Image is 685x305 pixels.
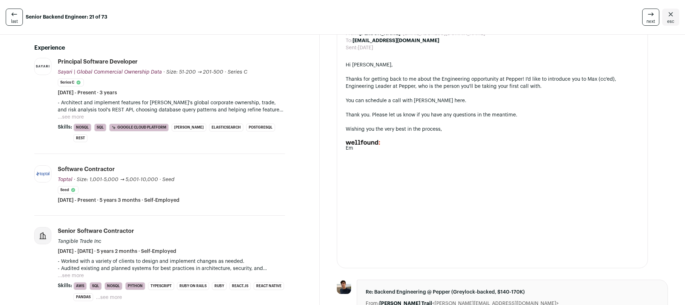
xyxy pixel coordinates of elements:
[346,44,358,51] dt: Sent:
[58,177,72,182] span: Toptal
[73,293,93,301] li: Pandas
[366,289,659,296] span: Re: Backend Engineering @ Pepper (Greylock-backed, $140-170K)
[90,282,102,290] li: SQL
[6,9,23,26] a: last
[58,89,117,96] span: [DATE] - Present · 3 years
[229,282,251,290] li: React.js
[346,126,639,133] div: Wishing you the very best in the process,
[346,140,380,145] img: AD_4nXd8mXtZXxLy6BW5oWOQUNxoLssU3evVOmElcTYOe9Q6vZR7bHgrarcpre-H0wWTlvQlXrfX4cJrmfo1PaFpYlo0O_KYH...
[35,166,51,182] img: 6a6ea077c0df865680550030a510c423bdbdf1252f9958478a8a11b5f2539bd3.jpg
[58,248,176,255] span: [DATE] - [DATE] · 5 years 2 months · Self-Employed
[662,9,679,26] a: Close
[34,44,285,52] h2: Experience
[58,239,101,244] span: Tangible Trade Inc
[352,38,439,43] b: [EMAIL_ADDRESS][DOMAIN_NAME]
[225,69,226,76] span: ·
[646,19,655,24] span: next
[94,124,106,131] li: SQL
[58,272,84,279] button: ...see more
[96,294,122,301] button: ...see more
[667,19,674,24] span: esc
[58,282,72,289] span: Skills:
[35,58,51,75] img: 0aee07aeb9e20f29f2905885cec08a999852a7303c6ccc73c7106bde8dc9c6ab.jpg
[58,165,115,173] div: Software Contractor
[337,280,351,294] img: de5d7471840c4685611a7adfbfe7676d049a8d2eb3643b6e9323b3f2ba1fe65c.jpg
[358,44,373,51] dd: [DATE]
[254,282,284,290] li: React Native
[58,114,84,121] button: ...see more
[58,99,285,114] p: - Architect and implement features for [PERSON_NAME]'s global corporate ownership, trade, and ris...
[58,258,285,265] p: - Worked with a variety of clients to design and implement changes as needed.
[109,124,169,131] li: Google Cloud Platform
[346,61,639,69] div: Hi [PERSON_NAME],
[346,111,639,119] div: Thank you. Please let us know if you have any questions in the meantime.
[58,70,162,75] span: Sayari | Global Commercial Ownership Data
[58,227,134,235] div: Senior Software Contractor
[58,58,138,66] div: Principal Software Developer
[642,9,659,26] a: next
[58,197,179,204] span: [DATE] - Present · 5 years 3 months · Self-Employed
[58,265,285,272] p: - Audited existing and planned systems for best practices in architecture, security, and scalabil...
[228,70,247,75] span: Series C
[209,124,243,131] li: Elasticsearch
[105,282,122,290] li: NoSQL
[212,282,227,290] li: Ruby
[346,37,352,44] dt: To:
[159,176,161,183] span: ·
[125,282,145,290] li: Python
[35,227,51,244] img: company-logo-placeholder-414d4e2ec0e2ddebbe968bf319fdfe5acfe0c9b87f798d344e800bc9a89632a0.png
[58,79,84,86] li: Series C
[163,70,223,75] span: · Size: 51-200 → 201-500
[346,98,466,103] a: You can schedule a call with [PERSON_NAME] here.
[177,282,209,290] li: Ruby on Rails
[246,124,275,131] li: PostgreSQL
[58,124,72,131] span: Skills:
[148,282,174,290] li: TypeScript
[346,145,639,152] div: Em
[11,19,18,24] span: last
[58,186,78,194] li: Seed
[172,124,206,131] li: [PERSON_NAME]
[73,134,87,142] li: REST
[346,76,639,90] div: Thanks for getting back to me about the Engineering opportunity at Pepper! I'd like to introduce ...
[26,14,107,21] strong: Senior Backend Engineer: 21 of 73
[74,177,158,182] span: · Size: 1,001-5,000 → 5,001-10,000
[162,177,174,182] span: Seed
[73,124,91,131] li: NoSQL
[73,282,87,290] li: AWS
